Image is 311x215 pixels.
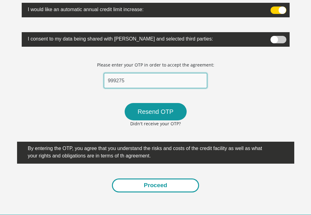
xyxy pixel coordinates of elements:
[22,142,263,161] label: By entering the OTP, you agree that you understand the risks and costs of the credit facility as ...
[91,120,220,127] p: Didn't receive your OTP?
[104,73,207,88] input: Insert here
[22,32,263,44] label: I consent to my data being shared with [PERSON_NAME] and selected third parties:
[22,3,263,15] label: I would like an automatic annual credit limit increase:
[112,178,199,192] button: Proceed
[125,103,187,120] button: Resend OTP
[97,62,214,68] p: Please enter your OTP in order to accept the agreement:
